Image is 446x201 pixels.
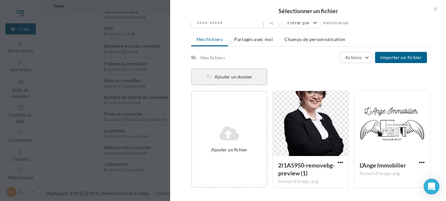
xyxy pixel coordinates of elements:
[360,162,406,169] span: L'Ange Immobilier
[278,162,335,177] span: 2I1A5950-removebg-preview (1)
[234,36,273,42] span: Partagés avec moi
[360,171,425,177] div: Format d'image: png
[192,74,266,80] div: Ajouter un dossier
[181,8,435,14] h2: Sélectionner un fichier
[284,36,345,42] span: Champs de personnalisation
[278,179,343,185] div: Format d'image: png
[345,55,362,60] span: Actions
[321,19,352,27] button: Réinitialiser
[195,146,264,153] div: Ajouter un fichier
[340,52,372,63] button: Actions
[375,52,427,63] button: Importer un fichier
[380,55,422,60] span: Importer un fichier
[424,179,439,194] div: Open Intercom Messenger
[282,17,321,28] button: Filtrer par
